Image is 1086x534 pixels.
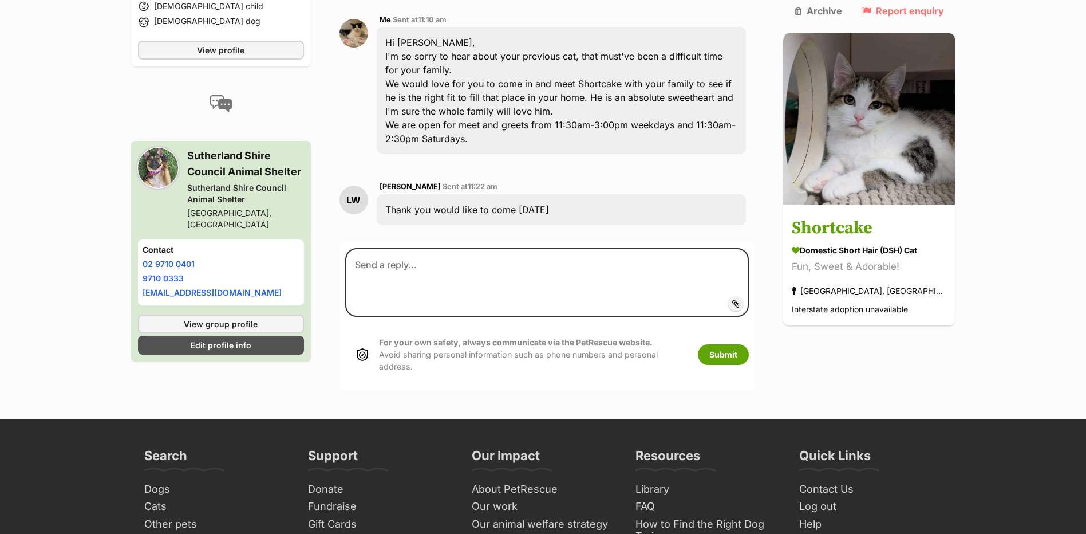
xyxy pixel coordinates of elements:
[792,284,946,299] div: [GEOGRAPHIC_DATA], [GEOGRAPHIC_DATA]
[380,15,391,24] span: Me
[393,15,447,24] span: Sent at
[303,516,456,533] a: Gift Cards
[698,344,749,365] button: Submit
[795,481,947,498] a: Contact Us
[792,216,946,242] h3: Shortcake
[795,498,947,516] a: Log out
[635,447,700,470] h3: Resources
[795,516,947,533] a: Help
[377,194,747,225] div: Thank you would like to come [DATE]
[792,305,908,315] span: Interstate adoption unavailable
[468,182,497,191] span: 11:22 am
[143,244,299,256] h4: Contact
[418,15,447,24] span: 11:10 am
[631,481,783,498] a: Library
[143,259,195,269] a: 02 9710 0401
[467,481,619,498] a: About PetRescue
[138,336,304,355] a: Edit profile info
[339,186,368,214] div: LW
[379,336,686,373] p: Avoid sharing personal information such as phone numbers and personal address.
[138,148,178,188] img: Sutherland Shire Council Animal Shelter profile pic
[144,447,187,470] h3: Search
[187,207,304,230] div: [GEOGRAPHIC_DATA], [GEOGRAPHIC_DATA]
[210,95,232,112] img: conversation-icon-4a6f8262b818ee0b60e3300018af0b2d0b884aa5de6e9bcb8d3d4eeb1a70a7c4.svg
[187,148,304,180] h3: Sutherland Shire Council Animal Shelter
[467,516,619,533] a: Our animal welfare strategy
[377,27,747,154] div: Hi [PERSON_NAME], I'm so sorry to hear about your previous cat, that must've been a difficult tim...
[138,15,304,29] li: [DEMOGRAPHIC_DATA] dog
[140,498,292,516] a: Cats
[467,498,619,516] a: Our work
[380,182,441,191] span: [PERSON_NAME]
[379,337,653,347] strong: For your own safety, always communicate via the PetRescue website.
[197,44,244,56] span: View profile
[140,481,292,498] a: Dogs
[303,481,456,498] a: Donate
[143,273,184,283] a: 9710 0333
[799,447,871,470] h3: Quick Links
[140,516,292,533] a: Other pets
[631,498,783,516] a: FAQ
[792,260,946,275] div: Fun, Sweet & Adorable!
[187,182,304,205] div: Sutherland Shire Council Animal Shelter
[783,33,955,205] img: Shortcake
[339,19,368,48] img: Sutherland Shire Council Animal Shelter profile pic
[308,447,358,470] h3: Support
[184,318,258,330] span: View group profile
[138,315,304,333] a: View group profile
[472,447,540,470] h3: Our Impact
[143,288,282,297] a: [EMAIL_ADDRESS][DOMAIN_NAME]
[862,6,944,16] a: Report enquiry
[443,182,497,191] span: Sent at
[191,339,251,351] span: Edit profile info
[792,245,946,257] div: Domestic Short Hair (DSH) Cat
[138,41,304,60] a: View profile
[303,498,456,516] a: Fundraise
[783,207,955,326] a: Shortcake Domestic Short Hair (DSH) Cat Fun, Sweet & Adorable! [GEOGRAPHIC_DATA], [GEOGRAPHIC_DAT...
[795,6,842,16] a: Archive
